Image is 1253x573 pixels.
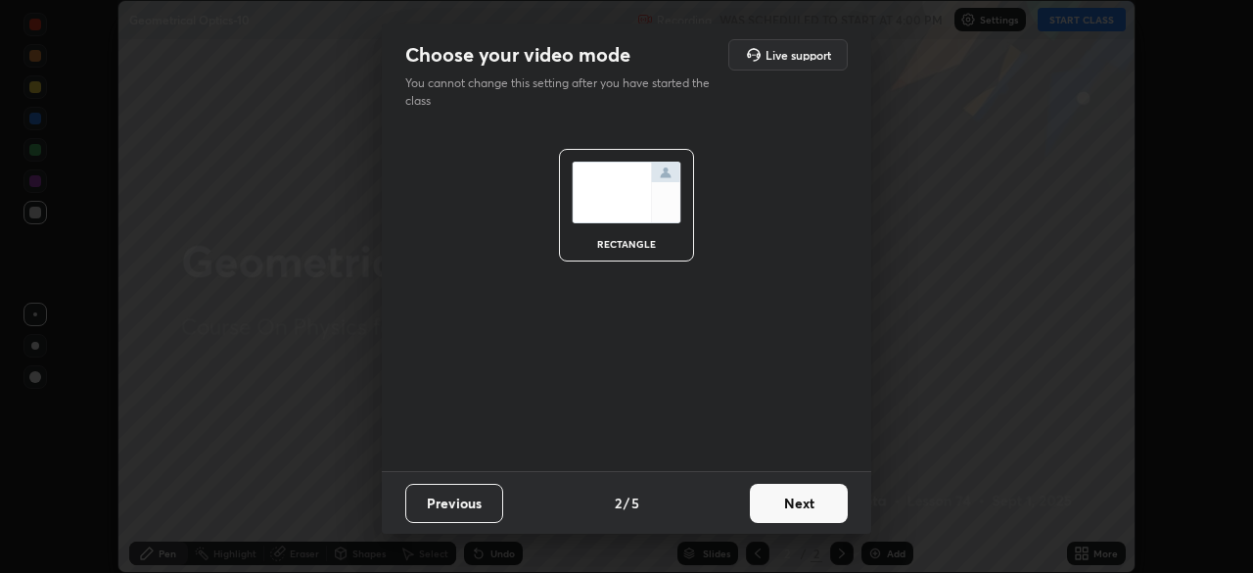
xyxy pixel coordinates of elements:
[405,74,722,110] p: You cannot change this setting after you have started the class
[631,493,639,513] h4: 5
[615,493,622,513] h4: 2
[587,239,666,249] div: rectangle
[572,162,681,223] img: normalScreenIcon.ae25ed63.svg
[624,493,629,513] h4: /
[405,42,630,68] h2: Choose your video mode
[405,484,503,523] button: Previous
[766,49,831,61] h5: Live support
[750,484,848,523] button: Next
